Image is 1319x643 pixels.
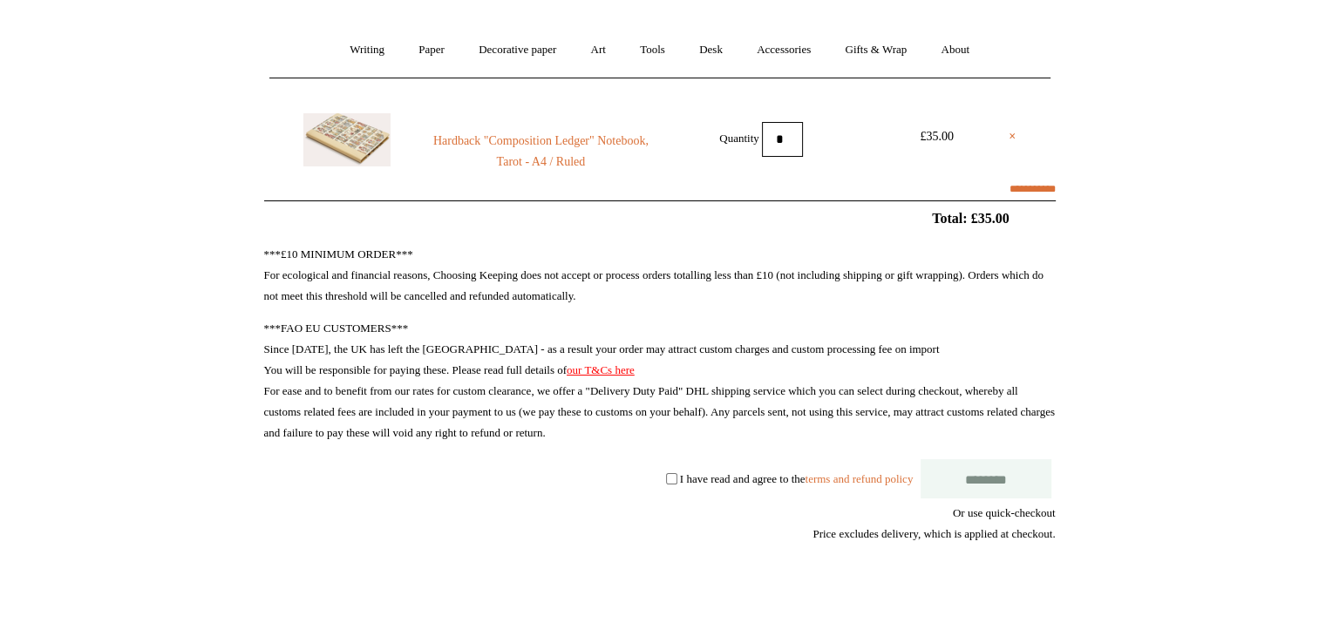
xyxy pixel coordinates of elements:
label: I have read and agree to the [680,471,913,484]
a: terms and refund policy [805,471,913,484]
a: Writing [334,27,400,73]
p: ***£10 MINIMUM ORDER*** For ecological and financial reasons, Choosing Keeping does not accept or... [264,244,1056,307]
a: Decorative paper [463,27,572,73]
a: Desk [683,27,738,73]
a: Gifts & Wrap [829,27,922,73]
div: £35.00 [898,126,976,147]
a: Paper [403,27,460,73]
a: our T&Cs here [567,363,635,376]
div: Price excludes delivery, which is applied at checkout. [264,524,1056,545]
a: Tools [624,27,681,73]
div: Or use quick-checkout [264,503,1056,545]
a: Art [575,27,622,73]
a: Accessories [741,27,826,73]
a: Hardback "Composition Ledger" Notebook, Tarot - A4 / Ruled [422,131,659,173]
a: About [925,27,985,73]
img: Hardback "Composition Ledger" Notebook, Tarot - A4 / Ruled [303,113,391,166]
h2: Total: £35.00 [224,210,1096,227]
a: × [1009,126,1016,147]
label: Quantity [719,131,759,144]
p: ***FAO EU CUSTOMERS*** Since [DATE], the UK has left the [GEOGRAPHIC_DATA] - as a result your ord... [264,318,1056,443]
